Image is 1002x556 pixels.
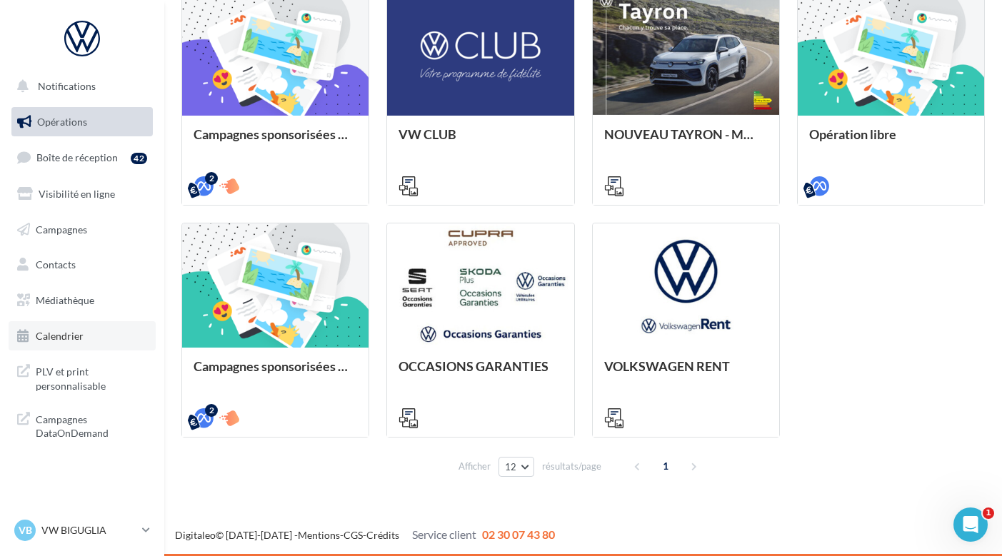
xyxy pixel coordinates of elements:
[604,127,768,156] div: NOUVEAU TAYRON - MARS 2025
[37,116,87,128] span: Opérations
[809,127,973,156] div: Opération libre
[344,529,363,541] a: CGS
[41,523,136,537] p: VW BIGUGLIA
[983,507,994,519] span: 1
[36,330,84,342] span: Calendrier
[9,285,156,315] a: Médiathèque
[9,71,150,101] button: Notifications
[205,404,218,417] div: 2
[604,359,768,388] div: VOLKSWAGEN RENT
[9,321,156,351] a: Calendrier
[9,404,156,446] a: Campagnes DataOnDemand
[38,80,96,92] span: Notifications
[131,153,147,164] div: 42
[39,188,115,200] span: Visibilité en ligne
[9,356,156,398] a: PLV et print personnalisable
[366,529,399,541] a: Crédits
[175,529,216,541] a: Digitaleo
[36,362,147,393] span: PLV et print personnalisable
[499,457,535,477] button: 12
[9,107,156,137] a: Opérations
[36,294,94,306] span: Médiathèque
[482,527,555,541] span: 02 30 07 43 80
[36,258,76,271] span: Contacts
[505,461,517,472] span: 12
[654,455,677,477] span: 1
[298,529,340,541] a: Mentions
[542,460,601,473] span: résultats/page
[36,223,87,235] span: Campagnes
[412,527,476,541] span: Service client
[459,460,491,473] span: Afficher
[175,529,555,541] span: © [DATE]-[DATE] - - -
[205,172,218,185] div: 2
[36,410,147,440] span: Campagnes DataOnDemand
[9,215,156,245] a: Campagnes
[9,179,156,209] a: Visibilité en ligne
[399,359,562,388] div: OCCASIONS GARANTIES
[953,507,988,542] iframe: Intercom live chat
[19,523,32,537] span: VB
[194,359,357,388] div: Campagnes sponsorisées OPO
[194,127,357,156] div: Campagnes sponsorisées Les Instants VW Octobre
[36,151,118,163] span: Boîte de réception
[9,142,156,173] a: Boîte de réception42
[9,250,156,280] a: Contacts
[11,517,153,544] a: VB VW BIGUGLIA
[399,127,562,156] div: VW CLUB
